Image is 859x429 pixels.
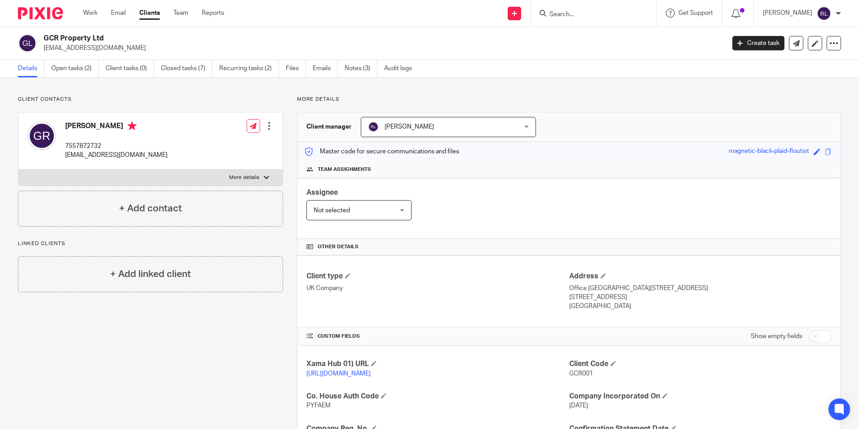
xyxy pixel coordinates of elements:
[318,243,359,250] span: Other details
[18,240,283,247] p: Linked clients
[65,121,168,133] h4: [PERSON_NAME]
[119,201,182,215] h4: + Add contact
[18,96,283,103] p: Client contacts
[44,44,719,53] p: [EMAIL_ADDRESS][DOMAIN_NAME]
[128,121,137,130] i: Primary
[678,10,713,16] span: Get Support
[314,207,350,214] span: Not selected
[385,124,434,130] span: [PERSON_NAME]
[219,60,279,77] a: Recurring tasks (2)
[139,9,160,18] a: Clients
[83,9,97,18] a: Work
[306,392,569,401] h4: Co. House Auth Code
[229,174,259,181] p: More details
[27,121,56,150] img: svg%3E
[384,60,419,77] a: Audit logs
[18,60,44,77] a: Details
[173,9,188,18] a: Team
[569,272,832,281] h4: Address
[18,34,37,53] img: svg%3E
[569,302,832,311] p: [GEOGRAPHIC_DATA]
[297,96,841,103] p: More details
[569,402,588,409] span: [DATE]
[306,333,569,340] h4: CUSTOM FIELDS
[569,284,832,293] p: Office [GEOGRAPHIC_DATA][STREET_ADDRESS]
[306,272,569,281] h4: Client type
[306,402,331,409] span: PYFAEM
[65,151,168,160] p: [EMAIL_ADDRESS][DOMAIN_NAME]
[318,166,371,173] span: Team assignments
[106,60,154,77] a: Client tasks (0)
[110,267,191,281] h4: + Add linked client
[111,9,126,18] a: Email
[51,60,99,77] a: Open tasks (2)
[306,284,569,293] p: UK Company
[729,147,809,157] div: magnetic-black-plaid-floutist
[345,60,377,77] a: Notes (3)
[65,142,168,151] p: 7557872732
[306,189,338,196] span: Assignee
[304,147,459,156] p: Master code for secure communications and files
[817,6,831,21] img: svg%3E
[368,121,379,132] img: svg%3E
[306,371,371,377] a: [URL][DOMAIN_NAME]
[161,60,213,77] a: Closed tasks (7)
[569,359,832,369] h4: Client Code
[569,293,832,302] p: [STREET_ADDRESS]
[306,359,569,369] h4: Xama Hub 01) URL
[44,34,584,43] h2: GCR Property Ltd
[202,9,224,18] a: Reports
[569,371,593,377] span: GCR001
[18,7,63,19] img: Pixie
[306,122,352,131] h3: Client manager
[569,392,832,401] h4: Company Incorporated On
[732,36,784,50] a: Create task
[286,60,306,77] a: Files
[751,332,802,341] label: Show empty fields
[763,9,812,18] p: [PERSON_NAME]
[313,60,338,77] a: Emails
[549,11,629,19] input: Search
